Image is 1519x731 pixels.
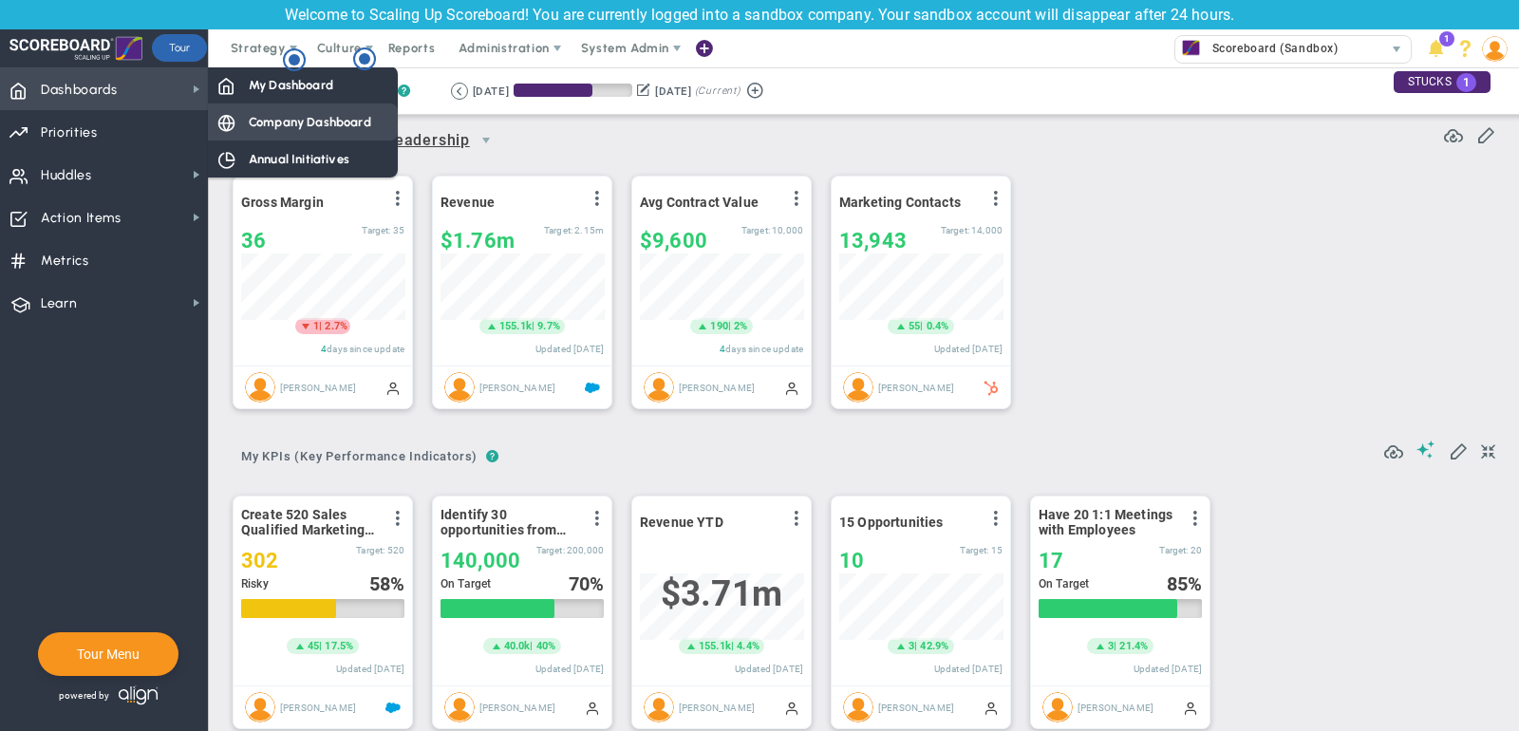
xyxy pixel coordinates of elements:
[233,441,486,475] button: My KPIs (Key Performance Indicators)
[535,664,604,674] span: Updated [DATE]
[878,382,954,392] span: [PERSON_NAME]
[473,83,509,100] div: [DATE]
[941,225,969,235] span: Target:
[470,124,502,157] span: select
[991,545,1003,555] span: 15
[444,692,475,722] img: Hannah Dogru
[385,129,470,153] span: Leadership
[640,229,707,253] span: $9,600
[245,692,275,722] img: Hannah Dogru
[41,70,118,110] span: Dashboards
[710,319,727,334] span: 190
[387,545,404,555] span: 520
[1114,640,1116,652] span: |
[280,382,356,392] span: [PERSON_NAME]
[41,156,92,196] span: Huddles
[356,545,384,555] span: Target:
[734,320,747,332] span: 2%
[1167,573,1203,594] div: %
[537,320,560,332] span: 9.7%
[233,441,486,472] span: My KPIs (Key Performance Indicators)
[920,320,923,332] span: |
[441,507,578,537] span: Identify 30 opportunities from SmithCo resulting in $200K new sales
[914,640,917,652] span: |
[479,382,555,392] span: [PERSON_NAME]
[336,664,404,674] span: Updated [DATE]
[241,507,379,537] span: Create 520 Sales Qualified Marketing Leads
[934,664,1003,674] span: Updated [DATE]
[720,344,725,354] span: 4
[536,640,555,652] span: 40%
[325,320,347,332] span: 2.7%
[1383,36,1411,63] span: select
[878,702,954,712] span: [PERSON_NAME]
[1482,36,1508,62] img: 193898.Person.photo
[1159,545,1188,555] span: Target:
[362,225,390,235] span: Target:
[245,372,275,403] img: Jane Wilson
[459,41,549,55] span: Administration
[1421,29,1451,67] li: Announcements
[640,195,759,210] span: Avg Contract Value
[640,515,723,530] span: Revenue YTD
[325,640,353,652] span: 17.5%
[1203,36,1339,61] span: Scoreboard (Sandbox)
[585,380,600,395] span: Salesforce Enabled<br ></span>Sandbox: Quarterly Revenue
[971,225,1003,235] span: 14,000
[1444,123,1463,142] span: Refresh Data
[1183,700,1198,715] span: Manually Updated
[581,41,669,55] span: System Admin
[839,229,907,253] span: 13,943
[241,549,278,572] span: 302
[41,113,98,153] span: Priorities
[984,380,999,395] span: HubSpot Enabled
[71,646,145,663] button: Tour Menu
[369,572,390,595] span: 58
[843,372,873,403] img: Jane Wilson
[451,83,468,100] button: Go to previous period
[1439,31,1454,47] span: 1
[249,150,349,168] span: Annual Initiatives
[679,702,755,712] span: [PERSON_NAME]
[379,29,445,67] span: Reports
[927,320,949,332] span: 0.4%
[839,195,961,210] span: Marketing Contacts
[909,319,920,334] span: 55
[984,700,999,715] span: Manually Updated
[585,700,600,715] span: Manually Updated
[41,284,77,324] span: Learn
[1039,507,1176,537] span: Have 20 1:1 Meetings with Employees
[725,344,803,354] span: days since update
[38,681,240,710] div: Powered by Align
[1191,545,1202,555] span: 20
[280,702,356,712] span: [PERSON_NAME]
[1108,639,1114,654] span: 3
[569,572,590,595] span: 70
[661,573,782,614] span: $3,707,282
[385,700,401,715] span: Salesforce Enabled<br ></span>Sandbox: Quarterly Leads and Opportunities
[385,380,401,395] span: Manually Updated
[1039,577,1089,590] span: On Target
[535,344,604,354] span: Updated [DATE]
[479,702,555,712] span: [PERSON_NAME]
[735,664,803,674] span: Updated [DATE]
[728,320,731,332] span: |
[731,640,734,652] span: |
[441,549,520,572] span: 140,000
[1416,440,1435,459] span: Suggestions (AI Feature)
[514,84,632,97] div: Period Progress: 66% Day 60 of 90 with 30 remaining.
[241,195,324,210] span: Gross Margin
[1456,73,1476,92] span: 1
[695,83,741,100] span: (Current)
[1394,71,1491,93] div: STUCKS
[679,382,755,392] span: [PERSON_NAME]
[1451,29,1480,67] li: Help & Frequently Asked Questions (FAQ)
[699,639,731,654] span: 155.1k
[532,320,534,332] span: |
[934,344,1003,354] span: Updated [DATE]
[574,225,604,235] span: 2,154,350
[313,319,319,334] span: 1
[960,545,988,555] span: Target:
[772,225,803,235] span: 10,000
[327,344,404,354] span: days since update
